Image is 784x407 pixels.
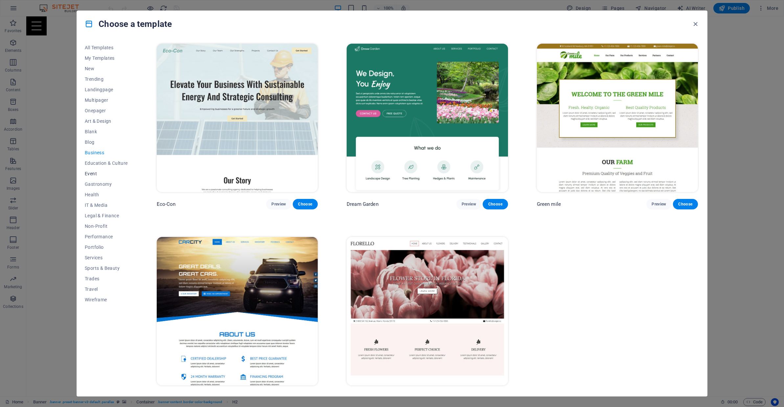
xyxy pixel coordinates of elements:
button: Portfolio [85,242,128,252]
span: Choose [488,202,502,207]
button: Onepager [85,105,128,116]
span: Blank [85,129,128,134]
p: Eco-Con [157,201,176,207]
button: Performance [85,231,128,242]
button: Health [85,189,128,200]
span: Choose [678,202,693,207]
button: Preview [456,199,481,209]
span: New [85,66,128,71]
span: Non-Profit [85,224,128,229]
span: Trending [85,76,128,82]
p: Green mile [537,201,561,207]
span: My Templates [85,55,128,61]
button: My Templates [85,53,128,63]
span: Performance [85,234,128,239]
h4: Choose a template [85,19,172,29]
button: Gastronomy [85,179,128,189]
span: Gastronomy [85,182,128,187]
img: Eco-Con [157,44,318,192]
button: Services [85,252,128,263]
span: Legal & Finance [85,213,128,218]
button: Event [85,168,128,179]
span: All Templates [85,45,128,50]
span: Art & Design [85,118,128,124]
img: Green mile [537,44,698,192]
button: Art & Design [85,116,128,126]
button: Non-Profit [85,221,128,231]
span: Multipager [85,97,128,103]
button: Preview [266,199,291,209]
button: Trending [85,74,128,84]
button: Business [85,147,128,158]
span: Services [85,255,128,260]
button: All Templates [85,42,128,53]
button: Sports & Beauty [85,263,128,273]
button: Trades [85,273,128,284]
img: Florello [347,237,508,385]
span: Portfolio [85,245,128,250]
p: Dream Garden [347,201,379,207]
span: Wireframe [85,297,128,302]
span: Trades [85,276,128,281]
span: Choose [298,202,312,207]
button: Landingpage [85,84,128,95]
span: Landingpage [85,87,128,92]
span: Blog [85,139,128,145]
span: Health [85,192,128,197]
button: Preview [646,199,671,209]
span: IT & Media [85,203,128,208]
button: IT & Media [85,200,128,210]
span: Education & Culture [85,161,128,166]
span: Preview [652,202,666,207]
button: Blog [85,137,128,147]
span: Business [85,150,128,155]
button: New [85,63,128,74]
button: Travel [85,284,128,294]
span: Preview [462,202,476,207]
button: Multipager [85,95,128,105]
span: Event [85,171,128,176]
img: CarCity [157,237,318,385]
button: Blank [85,126,128,137]
button: Choose [483,199,508,209]
button: Legal & Finance [85,210,128,221]
button: Choose [673,199,698,209]
button: Choose [293,199,318,209]
span: Preview [271,202,286,207]
button: Education & Culture [85,158,128,168]
span: Travel [85,287,128,292]
img: Dream Garden [347,44,508,192]
button: Wireframe [85,294,128,305]
span: Sports & Beauty [85,266,128,271]
span: Onepager [85,108,128,113]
